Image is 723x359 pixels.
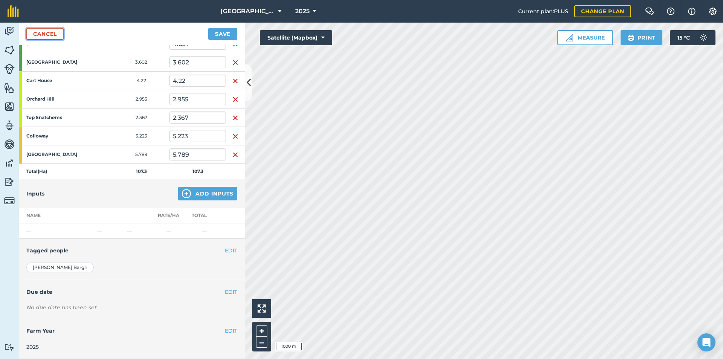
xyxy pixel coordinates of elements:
[232,58,238,67] img: svg+xml;base64,PHN2ZyB4bWxucz0iaHR0cDovL3d3dy53My5vcmcvMjAwMC9zdmciIHdpZHRoPSIxNiIgaGVpZ2h0PSIyNC...
[26,288,237,296] h4: Due date
[666,8,675,15] img: A question mark icon
[26,133,85,139] strong: Colloway
[225,288,237,296] button: EDIT
[19,208,94,223] th: Name
[94,223,124,239] td: —
[295,7,310,16] span: 2025
[26,189,44,198] h4: Inputs
[26,115,85,121] strong: Top Snatchems
[225,327,237,335] button: EDIT
[4,120,15,131] img: svg+xml;base64,PD94bWwgdmVyc2lvbj0iMS4wIiBlbmNvZGluZz0idXRmLTgiPz4KPCEtLSBHZW5lcmF0b3I6IEFkb2JlIE...
[627,33,635,42] img: svg+xml;base64,PHN2ZyB4bWxucz0iaHR0cDovL3d3dy53My5vcmcvMjAwMC9zdmciIHdpZHRoPSIxOSIgaGVpZ2h0PSIyNC...
[113,145,169,164] td: 5.789
[8,5,19,17] img: fieldmargin Logo
[574,5,631,17] a: Change plan
[518,7,568,15] span: Current plan : PLUS
[697,333,715,351] div: Open Intercom Messenger
[113,53,169,72] td: 3.602
[208,28,237,40] button: Save
[113,127,169,145] td: 5.223
[183,223,226,239] td: —
[4,26,15,37] img: svg+xml;base64,PD94bWwgdmVyc2lvbj0iMS4wIiBlbmNvZGluZz0idXRmLTgiPz4KPCEtLSBHZW5lcmF0b3I6IEFkb2JlIE...
[566,34,573,41] img: Ruler icon
[708,8,717,15] img: A cog icon
[182,189,191,198] img: svg+xml;base64,PHN2ZyB4bWxucz0iaHR0cDovL3d3dy53My5vcmcvMjAwMC9zdmciIHdpZHRoPSIxNCIgaGVpZ2h0PSIyNC...
[154,223,183,239] td: —
[26,327,237,335] h4: Farm Year
[26,246,237,255] h4: Tagged people
[256,337,267,348] button: –
[557,30,613,45] button: Measure
[26,28,64,40] a: Cancel
[4,101,15,112] img: svg+xml;base64,PHN2ZyB4bWxucz0iaHR0cDovL3d3dy53My5vcmcvMjAwMC9zdmciIHdpZHRoPSI1NiIgaGVpZ2h0PSI2MC...
[192,168,203,174] strong: 107.3
[26,343,237,351] div: 2025
[26,168,47,174] strong: Total ( Ha )
[670,30,715,45] button: 15 °C
[232,132,238,141] img: svg+xml;base64,PHN2ZyB4bWxucz0iaHR0cDovL3d3dy53My5vcmcvMjAwMC9zdmciIHdpZHRoPSIxNiIgaGVpZ2h0PSIyNC...
[4,82,15,93] img: svg+xml;base64,PHN2ZyB4bWxucz0iaHR0cDovL3d3dy53My5vcmcvMjAwMC9zdmciIHdpZHRoPSI1NiIgaGVpZ2h0PSI2MC...
[4,196,15,206] img: svg+xml;base64,PD94bWwgdmVyc2lvbj0iMS4wIiBlbmNvZGluZz0idXRmLTgiPz4KPCEtLSBHZW5lcmF0b3I6IEFkb2JlIE...
[4,44,15,56] img: svg+xml;base64,PHN2ZyB4bWxucz0iaHR0cDovL3d3dy53My5vcmcvMjAwMC9zdmciIHdpZHRoPSI1NiIgaGVpZ2h0PSI2MC...
[4,139,15,150] img: svg+xml;base64,PD94bWwgdmVyc2lvbj0iMS4wIiBlbmNvZGluZz0idXRmLTgiPz4KPCEtLSBHZW5lcmF0b3I6IEFkb2JlIE...
[677,30,690,45] span: 15 ° C
[124,223,154,239] td: —
[621,30,663,45] button: Print
[26,59,85,65] strong: [GEOGRAPHIC_DATA]
[26,96,85,102] strong: Orchard Hill
[232,150,238,159] img: svg+xml;base64,PHN2ZyB4bWxucz0iaHR0cDovL3d3dy53My5vcmcvMjAwMC9zdmciIHdpZHRoPSIxNiIgaGVpZ2h0PSIyNC...
[4,157,15,169] img: svg+xml;base64,PD94bWwgdmVyc2lvbj0iMS4wIiBlbmNvZGluZz0idXRmLTgiPz4KPCEtLSBHZW5lcmF0b3I6IEFkb2JlIE...
[26,304,237,311] div: No due date has been set
[4,64,15,74] img: svg+xml;base64,PD94bWwgdmVyc2lvbj0iMS4wIiBlbmNvZGluZz0idXRmLTgiPz4KPCEtLSBHZW5lcmF0b3I6IEFkb2JlIE...
[183,208,226,223] th: Total
[645,8,654,15] img: Two speech bubbles overlapping with the left bubble in the forefront
[4,176,15,188] img: svg+xml;base64,PD94bWwgdmVyc2lvbj0iMS4wIiBlbmNvZGluZz0idXRmLTgiPz4KPCEtLSBHZW5lcmF0b3I6IEFkb2JlIE...
[260,30,332,45] button: Satellite (Mapbox)
[113,72,169,90] td: 4.22
[154,208,183,223] th: Rate/ Ha
[178,187,237,200] button: Add Inputs
[225,246,237,255] button: EDIT
[136,168,147,174] strong: 107.3
[19,223,94,239] td: —
[232,95,238,104] img: svg+xml;base64,PHN2ZyB4bWxucz0iaHR0cDovL3d3dy53My5vcmcvMjAwMC9zdmciIHdpZHRoPSIxNiIgaGVpZ2h0PSIyNC...
[113,90,169,108] td: 2.955
[696,30,711,45] img: svg+xml;base64,PD94bWwgdmVyc2lvbj0iMS4wIiBlbmNvZGluZz0idXRmLTgiPz4KPCEtLSBHZW5lcmF0b3I6IEFkb2JlIE...
[232,76,238,86] img: svg+xml;base64,PHN2ZyB4bWxucz0iaHR0cDovL3d3dy53My5vcmcvMjAwMC9zdmciIHdpZHRoPSIxNiIgaGVpZ2h0PSIyNC...
[26,151,85,157] strong: [GEOGRAPHIC_DATA]
[688,7,696,16] img: svg+xml;base64,PHN2ZyB4bWxucz0iaHR0cDovL3d3dy53My5vcmcvMjAwMC9zdmciIHdpZHRoPSIxNyIgaGVpZ2h0PSIxNy...
[113,108,169,127] td: 2.367
[4,344,15,351] img: svg+xml;base64,PD94bWwgdmVyc2lvbj0iMS4wIiBlbmNvZGluZz0idXRmLTgiPz4KPCEtLSBHZW5lcmF0b3I6IEFkb2JlIE...
[26,263,94,272] div: [PERSON_NAME] Bargh
[221,7,275,16] span: [GEOGRAPHIC_DATA]
[232,113,238,122] img: svg+xml;base64,PHN2ZyB4bWxucz0iaHR0cDovL3d3dy53My5vcmcvMjAwMC9zdmciIHdpZHRoPSIxNiIgaGVpZ2h0PSIyNC...
[26,78,85,84] strong: Cart House
[256,325,267,337] button: +
[258,304,266,313] img: Four arrows, one pointing top left, one top right, one bottom right and the last bottom left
